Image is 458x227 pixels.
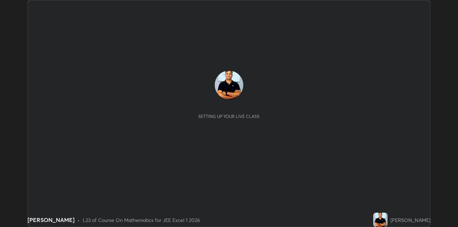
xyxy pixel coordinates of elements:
img: 1e38c583a5a84d2d90cd8c4fa013e499.jpg [373,213,388,227]
div: Setting up your live class [198,114,259,119]
div: [PERSON_NAME] [390,216,430,224]
div: [PERSON_NAME] [28,216,74,224]
div: • [77,216,80,224]
img: 1e38c583a5a84d2d90cd8c4fa013e499.jpg [215,71,243,99]
div: L23 of Course On Mathematics for JEE Excel 1 2026 [83,216,200,224]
